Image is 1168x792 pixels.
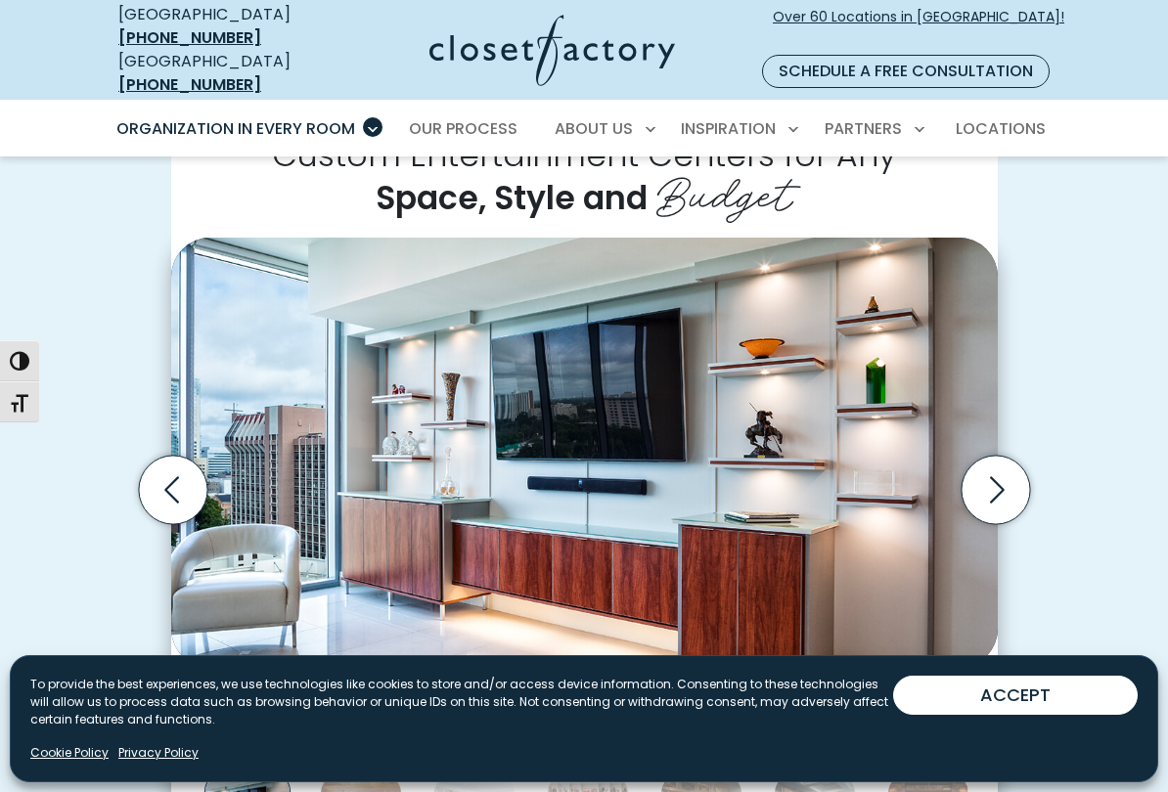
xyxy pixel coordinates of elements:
a: [PHONE_NUMBER] [118,73,261,96]
nav: Primary Menu [103,102,1065,156]
img: Closet Factory Logo [429,15,675,86]
span: Partners [825,117,902,140]
a: Schedule a Free Consultation [762,55,1050,88]
span: Space, Style and [376,175,648,221]
span: Locations [956,117,1046,140]
div: [GEOGRAPHIC_DATA] [118,50,332,97]
div: [GEOGRAPHIC_DATA] [118,3,332,50]
span: Organization in Every Room [116,117,355,140]
span: Over 60 Locations in [GEOGRAPHIC_DATA]! [773,7,1064,48]
button: Previous slide [131,448,215,532]
span: Budget [656,155,792,225]
span: Our Process [409,117,517,140]
a: Privacy Policy [118,744,199,762]
p: To provide the best experiences, we use technologies like cookies to store and/or access device i... [30,676,893,728]
a: [PHONE_NUMBER] [118,26,261,49]
button: Next slide [954,448,1038,532]
img: Sleek entertainment center with floating shelves with underlighting [171,238,998,668]
button: ACCEPT [893,676,1138,715]
a: Cookie Policy [30,744,109,762]
span: About Us [555,117,633,140]
span: Inspiration [681,117,776,140]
